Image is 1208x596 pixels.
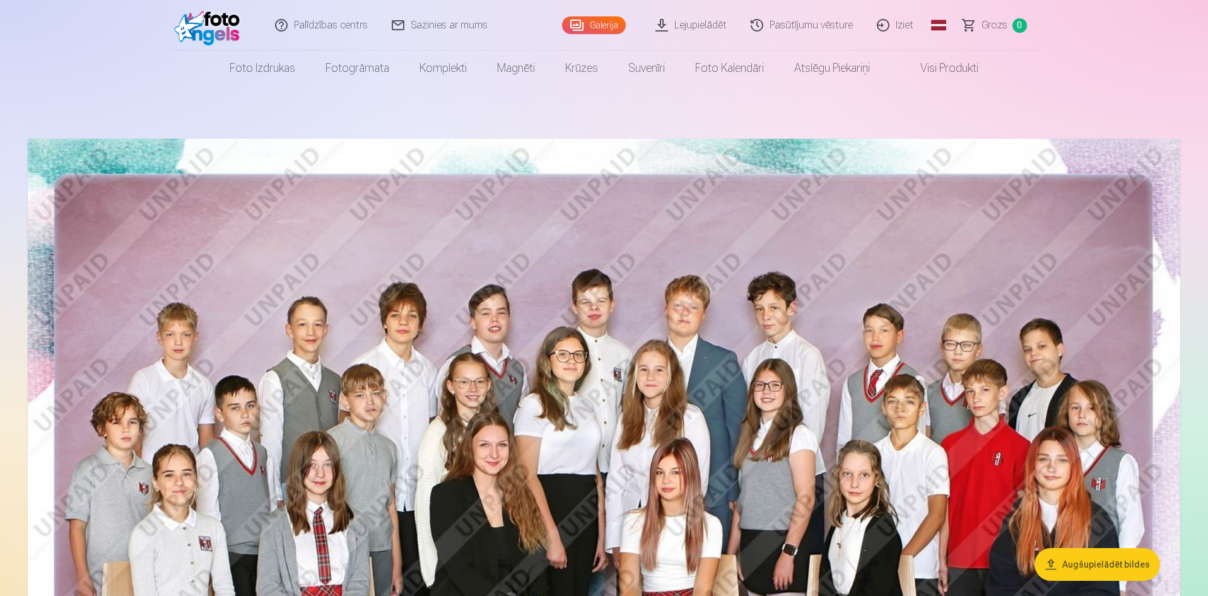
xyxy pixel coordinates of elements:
[885,50,994,86] a: Visi produkti
[214,50,310,86] a: Foto izdrukas
[613,50,680,86] a: Suvenīri
[1012,18,1027,33] span: 0
[482,50,550,86] a: Magnēti
[550,50,613,86] a: Krūzes
[174,5,247,45] img: /fa1
[982,18,1007,33] span: Grozs
[680,50,779,86] a: Foto kalendāri
[404,50,482,86] a: Komplekti
[562,16,626,34] a: Galerija
[1035,548,1160,581] button: Augšupielādēt bildes
[779,50,885,86] a: Atslēgu piekariņi
[310,50,404,86] a: Fotogrāmata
